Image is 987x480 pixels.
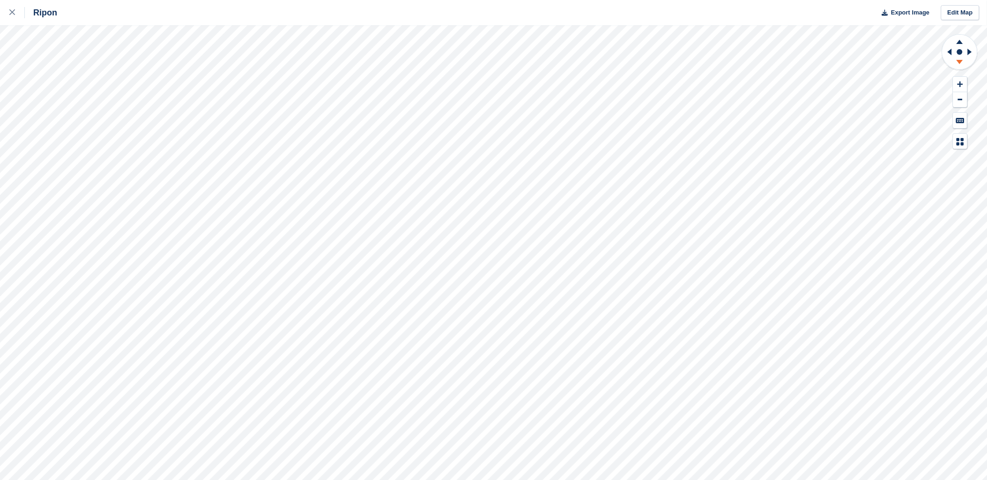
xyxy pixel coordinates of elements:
[953,77,967,92] button: Zoom In
[941,5,980,21] a: Edit Map
[25,7,57,18] div: Ripon
[891,8,929,17] span: Export Image
[953,113,967,128] button: Keyboard Shortcuts
[953,92,967,108] button: Zoom Out
[953,134,967,149] button: Map Legend
[876,5,930,21] button: Export Image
